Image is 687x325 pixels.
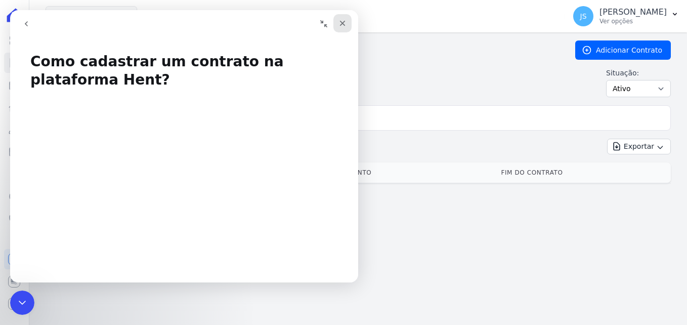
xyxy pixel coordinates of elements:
a: Adicionar Contrato [575,40,671,60]
label: Situação: [606,68,671,78]
button: Exportar [607,139,671,154]
button: JS [PERSON_NAME] Ver opções [565,2,687,30]
th: Fim do Contrato [497,162,671,183]
span: JS [580,13,587,20]
p: Ver opções [599,17,667,25]
th: Próximo Pagamento [294,162,497,183]
p: [PERSON_NAME] [599,7,667,17]
button: 7 selecionados [46,6,137,25]
iframe: Intercom live chat [10,10,358,282]
input: Buscar por nome do lote [62,108,666,128]
iframe: Intercom live chat [10,291,34,315]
